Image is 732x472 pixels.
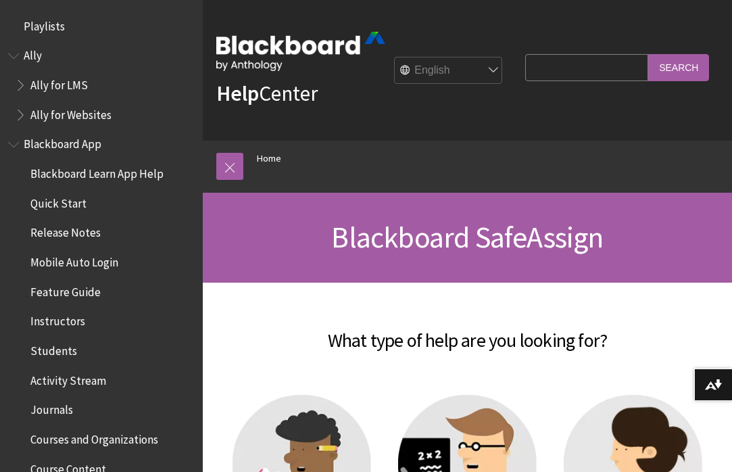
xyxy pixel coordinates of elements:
img: Blackboard by Anthology [216,32,385,71]
span: Ally [24,45,42,63]
h2: What type of help are you looking for? [216,310,718,354]
a: Home [257,150,281,167]
span: Mobile Auto Login [30,251,118,269]
strong: Help [216,80,259,107]
span: Blackboard SafeAssign [331,218,603,256]
span: Students [30,339,77,358]
span: Activity Stream [30,369,106,387]
span: Blackboard Learn App Help [30,162,164,181]
span: Ally for LMS [30,74,88,92]
input: Search [648,54,709,80]
span: Courses and Organizations [30,428,158,446]
span: Release Notes [30,222,101,240]
nav: Book outline for Anthology Ally Help [8,45,195,126]
span: Feature Guide [30,281,101,299]
span: Blackboard App [24,133,101,151]
nav: Book outline for Playlists [8,15,195,38]
a: HelpCenter [216,80,318,107]
span: Playlists [24,15,65,33]
span: Instructors [30,310,85,329]
span: Quick Start [30,192,87,210]
span: Ally for Websites [30,103,112,122]
span: Journals [30,399,73,417]
select: Site Language Selector [395,57,503,85]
